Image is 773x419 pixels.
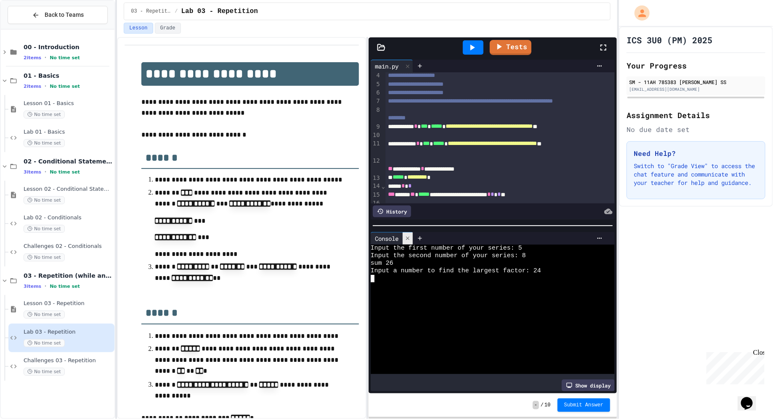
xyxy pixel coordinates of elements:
[24,214,113,221] span: Lab 02 - Conditionals
[50,284,80,289] span: No time set
[371,71,381,80] div: 4
[634,162,758,187] p: Switch to "Grade View" to access the chat feature and communicate with your teacher for help and ...
[627,124,765,134] div: No due date set
[629,86,763,92] div: [EMAIL_ADDRESS][DOMAIN_NAME]
[371,252,526,260] span: Input the second number of your series: 8
[562,379,615,391] div: Show display
[124,23,153,34] button: Lesson
[50,169,80,175] span: No time set
[634,148,758,158] h3: Need Help?
[371,131,381,140] div: 10
[155,23,181,34] button: Grade
[24,72,113,79] span: 01 - Basics
[533,401,539,409] span: -
[45,169,46,175] span: •
[627,34,712,46] h1: ICS 3U0 (PM) 2025
[371,60,413,72] div: main.py
[545,402,550,408] span: 10
[24,43,113,51] span: 00 - Introduction
[181,6,258,16] span: Lab 03 - Repetition
[371,62,403,71] div: main.py
[371,232,413,245] div: Console
[24,300,113,307] span: Lesson 03 - Repetition
[371,267,541,275] span: Input a number to find the largest factor: 24
[24,158,113,165] span: 02 - Conditional Statements (if)
[371,106,381,123] div: 8
[371,80,381,89] div: 5
[371,234,403,243] div: Console
[564,402,604,408] span: Submit Answer
[703,349,765,385] iframe: chat widget
[373,206,411,217] div: History
[371,140,381,157] div: 11
[24,272,113,279] span: 03 - Repetition (while and for)
[627,109,765,121] h2: Assignment Details
[629,78,763,86] div: SM - 11AH 785383 [PERSON_NAME] SS
[24,169,41,175] span: 3 items
[8,6,108,24] button: Back to Teams
[50,84,80,89] span: No time set
[24,139,65,147] span: No time set
[24,357,113,364] span: Challenges 03 - Repetition
[24,100,113,107] span: Lesson 01 - Basics
[45,11,84,19] span: Back to Teams
[24,368,65,376] span: No time set
[24,186,113,193] span: Lesson 02 - Conditional Statements (if)
[3,3,58,53] div: Chat with us now!Close
[371,260,393,267] span: sum 26
[24,311,65,319] span: No time set
[371,199,381,208] div: 16
[371,123,381,131] div: 9
[490,40,531,55] a: Tests
[558,398,611,412] button: Submit Answer
[381,183,385,190] span: Fold line
[626,3,652,23] div: My Account
[627,60,765,71] h2: Your Progress
[371,157,381,174] div: 12
[371,174,381,182] div: 13
[371,182,381,190] div: 14
[371,191,381,199] div: 15
[24,253,65,261] span: No time set
[738,385,765,411] iframe: chat widget
[45,283,46,290] span: •
[24,111,65,119] span: No time set
[24,284,41,289] span: 3 items
[24,84,41,89] span: 2 items
[541,402,544,408] span: /
[50,55,80,61] span: No time set
[24,225,65,233] span: No time set
[24,55,41,61] span: 2 items
[24,243,113,250] span: Challenges 02 - Conditionals
[45,54,46,61] span: •
[131,8,171,15] span: 03 - Repetition (while and for)
[24,196,65,204] span: No time set
[24,129,113,136] span: Lab 01 - Basics
[24,339,65,347] span: No time set
[24,329,113,336] span: Lab 03 - Repetition
[371,97,381,105] div: 7
[371,245,522,252] span: Input the first number of your series: 5
[45,83,46,90] span: •
[371,89,381,97] div: 6
[175,8,178,15] span: /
